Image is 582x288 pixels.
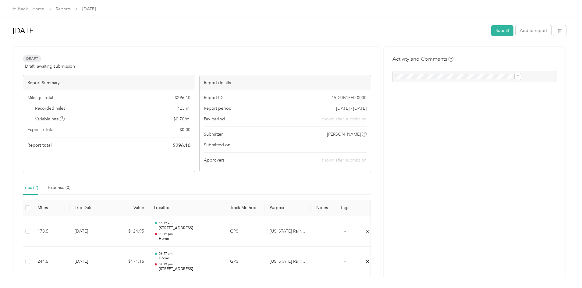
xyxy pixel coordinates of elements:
div: Report Summary [23,75,195,90]
p: [STREET_ADDRESS] [159,226,220,231]
span: 423 mi [177,105,190,112]
span: Draft, awaiting submission [25,63,75,69]
div: Trips (2) [23,184,38,191]
span: [DATE] - [DATE] [336,105,367,112]
span: $ 296.10 [173,142,190,149]
span: - [344,229,346,234]
p: Home [159,256,220,261]
td: 178.5 [33,216,70,247]
td: $171.15 [112,247,149,277]
td: North Carolina Railroad Company [265,247,311,277]
span: Expense Total [27,126,54,133]
span: Report period [204,105,232,112]
td: GPS [225,216,265,247]
span: Approvers [204,157,225,163]
span: shown after submission [322,158,367,163]
a: Reports [56,6,71,12]
div: Expense (0) [48,184,70,191]
th: Tags [333,200,356,216]
iframe: Everlance-gr Chat Button Frame [548,254,582,288]
td: 244.5 [33,247,70,277]
span: Report ID [204,94,223,101]
div: Report details [200,75,371,90]
span: Draft [23,55,41,62]
a: Home [32,6,44,12]
p: 06:57 am [159,251,220,256]
p: 08:19 pm [159,232,220,236]
span: [PERSON_NAME] [327,131,361,137]
span: Report total [27,142,52,148]
p: 10:37 am [159,221,220,226]
p: 04:19 pm [159,262,220,266]
span: Submitted on [204,142,230,148]
th: Miles [33,200,70,216]
th: Trip Date [70,200,112,216]
p: Home [159,236,220,242]
button: Add to report [516,25,551,36]
span: Recorded miles [35,105,65,112]
h1: Sep 2025 [13,23,487,38]
td: GPS [225,247,265,277]
span: - [365,142,367,148]
h4: Activity and Comments [392,55,453,63]
span: shown after submission [322,116,367,122]
span: Mileage Total [27,94,53,101]
p: [STREET_ADDRESS] [159,266,220,272]
span: 15DDB1FE0-0030 [332,94,367,101]
span: - [344,259,346,264]
th: Value [112,200,149,216]
td: [DATE] [70,247,112,277]
span: Pay period [204,116,225,122]
td: $124.95 [112,216,149,247]
th: Track Method [225,200,265,216]
span: $ 0.70 / mi [173,116,190,122]
span: $ 0.00 [179,126,190,133]
th: Purpose [265,200,311,216]
span: [DATE] [82,6,96,12]
td: North Carolina Railroad Company [265,216,311,247]
span: Variable rate [35,116,65,122]
th: Location [149,200,225,216]
span: $ 296.10 [175,94,190,101]
th: Notes [311,200,333,216]
button: Submit [491,25,513,36]
td: [DATE] [70,216,112,247]
div: Back [12,5,28,13]
span: Submitter [204,131,223,137]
